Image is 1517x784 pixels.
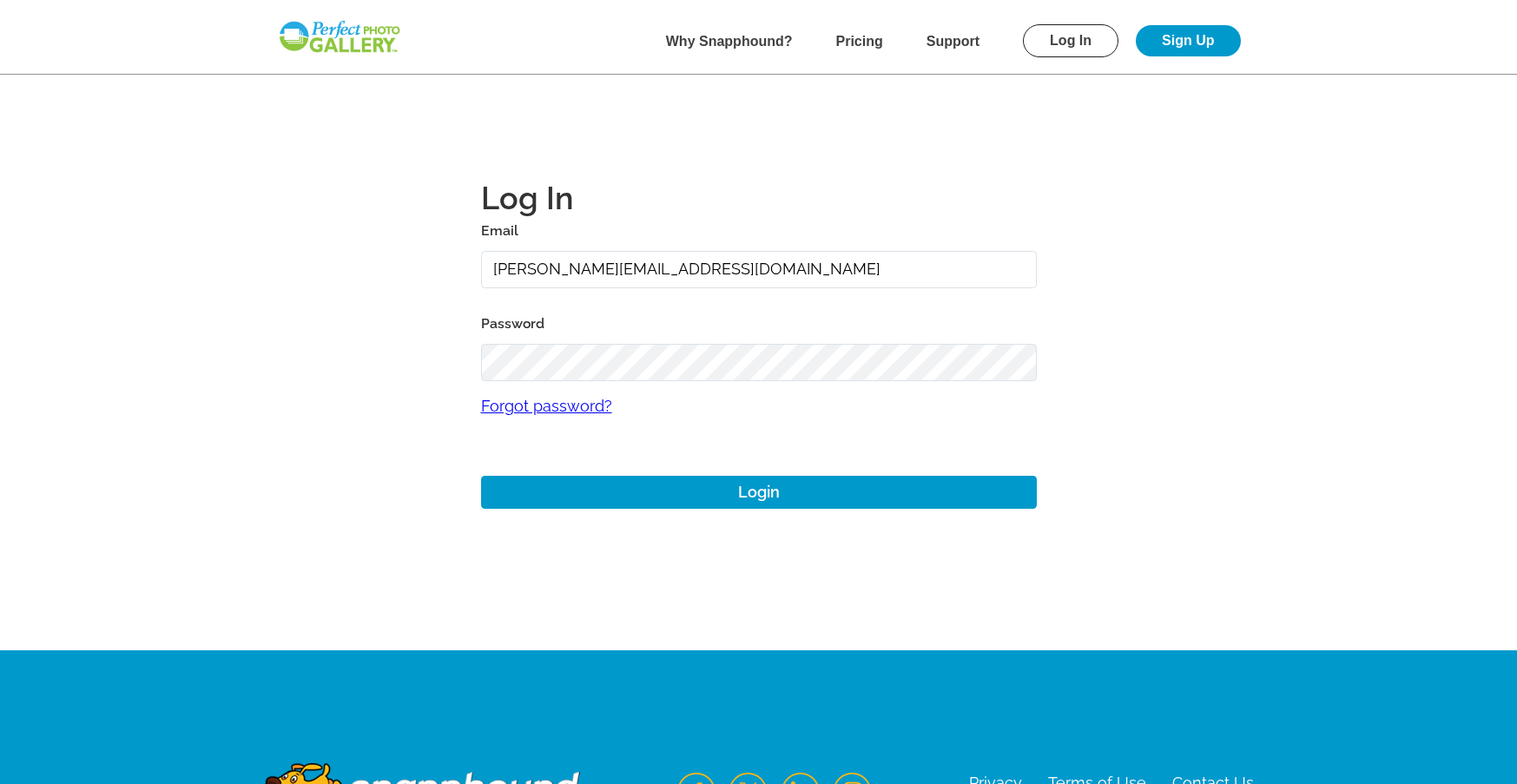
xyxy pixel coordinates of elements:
[481,476,1037,510] button: Login
[836,34,883,49] a: Pricing
[1023,24,1118,57] a: Log In
[277,19,402,55] img: Snapphound Logo
[481,177,1037,219] h1: Log In
[481,312,1037,336] label: Password
[1136,25,1240,56] a: Sign Up
[481,381,1037,432] a: Forgot password?
[481,219,1037,243] label: Email
[666,34,793,49] a: Why Snapphound?
[927,34,979,49] a: Support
